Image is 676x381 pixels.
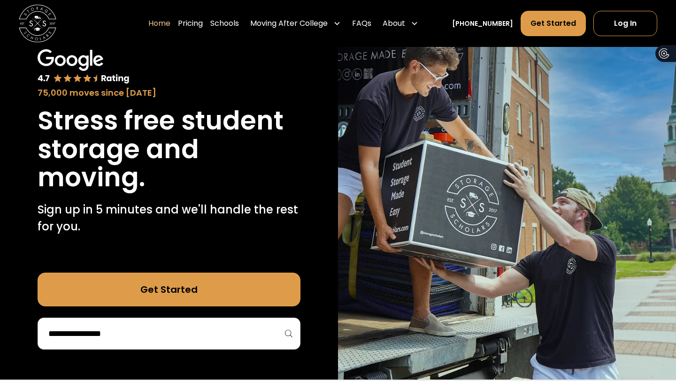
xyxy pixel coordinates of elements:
div: 75,000 moves since [DATE] [38,86,300,99]
div: About [383,18,405,29]
p: Sign up in 5 minutes and we'll handle the rest for you. [38,201,300,235]
img: Google 4.7 star rating [38,49,130,84]
a: Home [148,10,170,37]
a: Log In [593,11,657,36]
a: [PHONE_NUMBER] [452,19,513,29]
a: Pricing [178,10,203,37]
img: Storage Scholars makes moving and storage easy. [338,19,676,380]
a: FAQs [352,10,371,37]
h1: Stress free student storage and moving. [38,107,300,192]
a: Get Started [521,11,586,36]
div: Moving After College [250,18,328,29]
a: Schools [210,10,239,37]
div: Moving After College [246,10,345,37]
a: Get Started [38,273,300,306]
img: Storage Scholars main logo [19,5,56,42]
div: About [379,10,422,37]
